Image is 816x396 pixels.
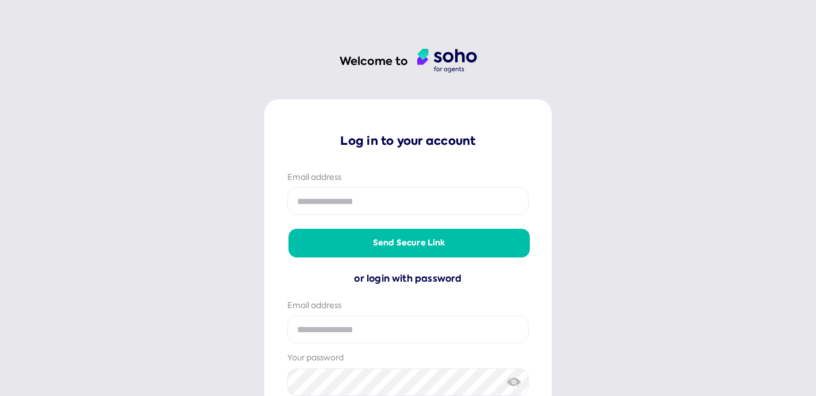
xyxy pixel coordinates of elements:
p: Log in to your account [287,133,529,149]
div: Email address [287,172,529,183]
div: Email address [287,300,529,312]
div: or login with password [287,271,529,286]
h1: Welcome to [340,53,408,69]
button: Send secure link [288,229,530,257]
img: agent logo [417,49,477,73]
img: eye-crossed.svg [507,376,521,388]
div: Your password [287,352,529,364]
